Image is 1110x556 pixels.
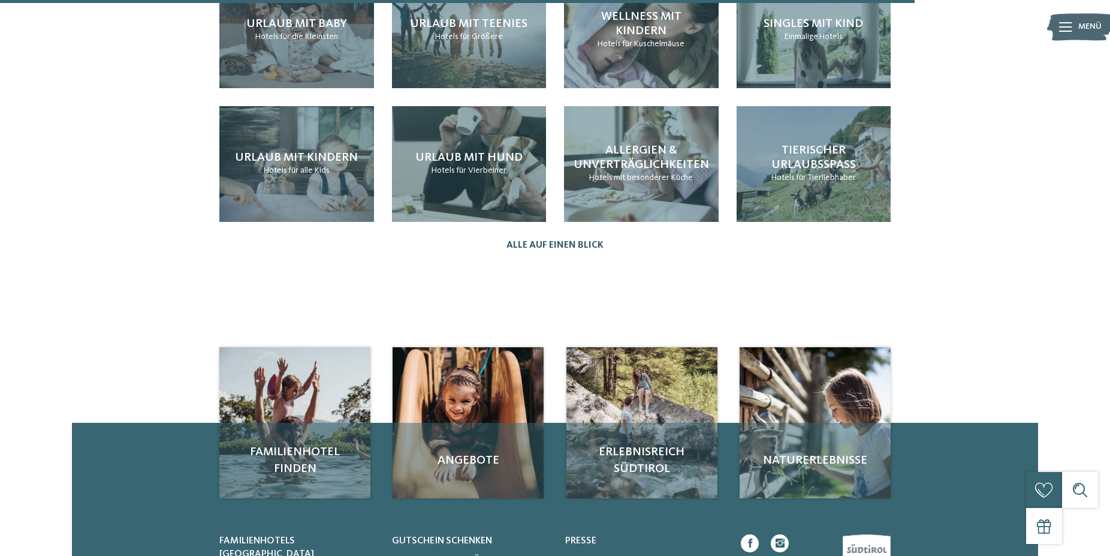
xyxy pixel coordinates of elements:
[392,536,492,546] span: Gutschein schenken
[764,18,863,30] span: Singles mit Kind
[566,347,717,498] img: Familienhotel: Mit Hund in den Urlaub
[235,152,358,164] span: Urlaub mit Kindern
[219,347,370,498] img: Familienhotel: Mit Hund in den Urlaub
[405,452,532,469] span: Angebote
[614,173,693,182] span: mit besonderer Küche
[737,106,891,222] a: Familienhotel: Mit Hund in den Urlaub Tierischer Urlaubsspaß Hotels für Tierliebhaber
[392,106,547,222] a: Familienhotel: Mit Hund in den Urlaub Urlaub mit Hund Hotels für Vierbeiner
[506,240,604,251] a: Alle auf einen Blick
[785,32,818,41] span: Einmalige
[740,347,891,498] img: Familienhotel: Mit Hund in den Urlaub
[432,166,455,175] span: Hotels
[280,32,338,41] span: für die Kleinsten
[578,444,705,477] span: Erlebnisreich Südtirol
[456,166,506,175] span: für Vierbeiner
[574,145,709,171] span: Allergien & Unverträglichkeiten
[740,347,891,498] a: Familienhotel: Mit Hund in den Urlaub Naturerlebnisse
[415,152,523,164] span: Urlaub mit Hund
[219,106,374,222] a: Familienhotel: Mit Hund in den Urlaub Urlaub mit Kindern Hotels für alle Kids
[255,32,279,41] span: Hotels
[589,173,613,182] span: Hotels
[219,347,370,498] a: Familienhotel: Mit Hund in den Urlaub Familienhotel finden
[264,166,287,175] span: Hotels
[392,534,550,548] a: Gutschein schenken
[598,40,621,48] span: Hotels
[410,18,527,30] span: Urlaub mit Teenies
[564,106,719,222] a: Familienhotel: Mit Hund in den Urlaub Allergien & Unverträglichkeiten Hotels mit besonderer Küche
[752,452,879,469] span: Naturerlebnisse
[460,32,503,41] span: für Größere
[622,40,684,48] span: für Kuschelmäuse
[231,444,358,477] span: Familienhotel finden
[246,18,347,30] span: Urlaub mit Baby
[566,347,717,498] a: Familienhotel: Mit Hund in den Urlaub Erlebnisreich Südtirol
[819,32,843,41] span: Hotels
[393,347,544,498] a: Familienhotel: Mit Hund in den Urlaub Angebote
[393,347,544,498] img: Familienhotel: Mit Hund in den Urlaub
[771,145,856,171] span: Tierischer Urlaubsspaß
[771,173,795,182] span: Hotels
[601,11,681,37] span: Wellness mit Kindern
[565,534,723,548] a: Presse
[796,173,856,182] span: für Tierliebhaber
[435,32,459,41] span: Hotels
[565,536,596,546] span: Presse
[288,166,330,175] span: für alle Kids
